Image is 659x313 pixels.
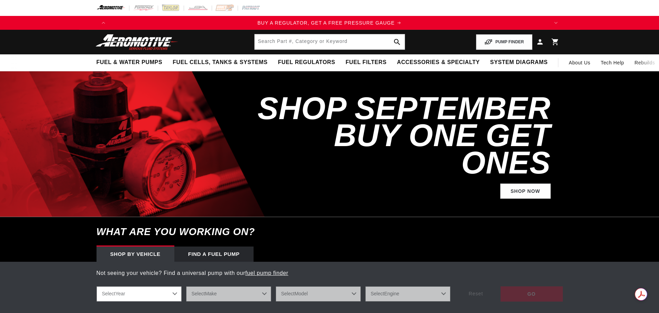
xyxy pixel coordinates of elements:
span: Fuel Cells, Tanks & Systems [173,59,267,66]
img: Aeromotive [94,34,180,50]
summary: Fuel Regulators [273,54,340,71]
input: Search by Part Number, Category or Keyword [255,34,405,50]
h2: SHOP SEPTEMBER BUY ONE GET ONES [255,95,551,177]
span: Fuel Regulators [278,59,335,66]
span: Accessories & Specialty [397,59,480,66]
a: BUY A REGULATOR, GET A FREE PRESSURE GAUGE [110,19,549,27]
span: System Diagrams [490,59,548,66]
h6: What are you working on? [79,217,580,247]
summary: Fuel Cells, Tanks & Systems [167,54,273,71]
button: search button [390,34,405,50]
span: Rebuilds [634,59,655,66]
select: Model [276,286,361,302]
slideshow-component: Translation missing: en.sections.announcements.announcement_bar [79,16,580,30]
button: PUMP FINDER [476,34,532,50]
span: Tech Help [601,59,624,66]
summary: Fuel Filters [340,54,392,71]
a: Shop Now [500,184,551,199]
summary: Fuel & Water Pumps [91,54,168,71]
button: Translation missing: en.sections.announcements.next_announcement [549,16,563,30]
div: Find a Fuel Pump [174,247,254,262]
span: BUY A REGULATOR, GET A FREE PRESSURE GAUGE [257,20,395,26]
span: About Us [569,60,590,65]
select: Make [186,286,271,302]
span: Fuel & Water Pumps [97,59,163,66]
summary: Accessories & Specialty [392,54,485,71]
select: Year [97,286,182,302]
a: fuel pump finder [245,270,288,276]
div: 1 of 4 [110,19,549,27]
span: Fuel Filters [346,59,387,66]
div: Shop by vehicle [97,247,174,262]
p: Not seeing your vehicle? Find a universal pump with our [97,269,563,278]
summary: Tech Help [596,54,630,71]
button: Translation missing: en.sections.announcements.previous_announcement [97,16,110,30]
summary: System Diagrams [485,54,553,71]
select: Engine [365,286,450,302]
a: About Us [564,54,595,71]
div: Announcement [110,19,549,27]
